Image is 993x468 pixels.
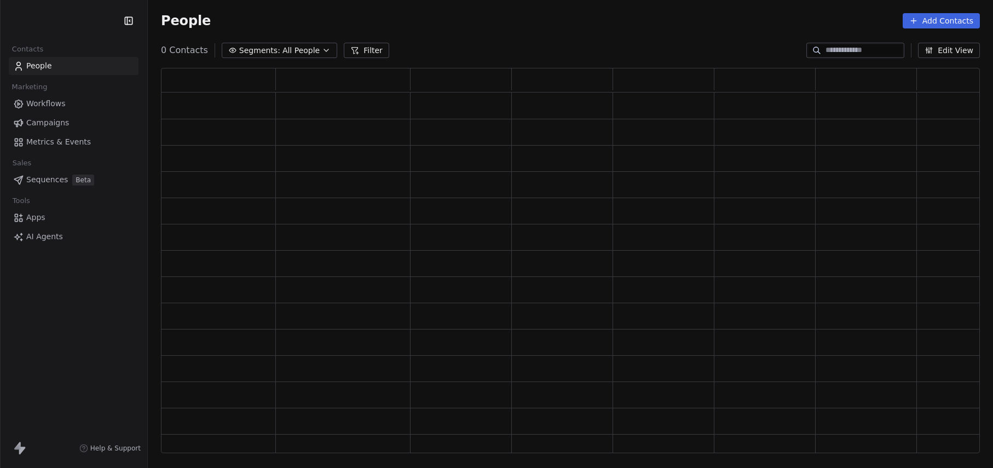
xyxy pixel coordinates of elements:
a: SequencesBeta [9,171,138,189]
span: All People [282,45,320,56]
span: Workflows [26,98,66,109]
span: Marketing [7,79,52,95]
span: People [161,13,211,29]
span: Tools [8,193,34,209]
span: Campaigns [26,117,69,129]
span: Beta [72,175,94,186]
span: People [26,60,52,72]
span: AI Agents [26,231,63,242]
a: Help & Support [79,444,141,453]
a: People [9,57,138,75]
button: Filter [344,43,389,58]
span: Help & Support [90,444,141,453]
button: Add Contacts [903,13,980,28]
a: Workflows [9,95,138,113]
span: Sequences [26,174,68,186]
a: AI Agents [9,228,138,246]
button: Edit View [918,43,980,58]
span: Sales [8,155,36,171]
a: Campaigns [9,114,138,132]
a: Apps [9,209,138,227]
a: Metrics & Events [9,133,138,151]
span: Apps [26,212,45,223]
span: 0 Contacts [161,44,208,57]
span: Segments: [239,45,280,56]
span: Contacts [7,41,48,57]
span: Metrics & Events [26,136,91,148]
